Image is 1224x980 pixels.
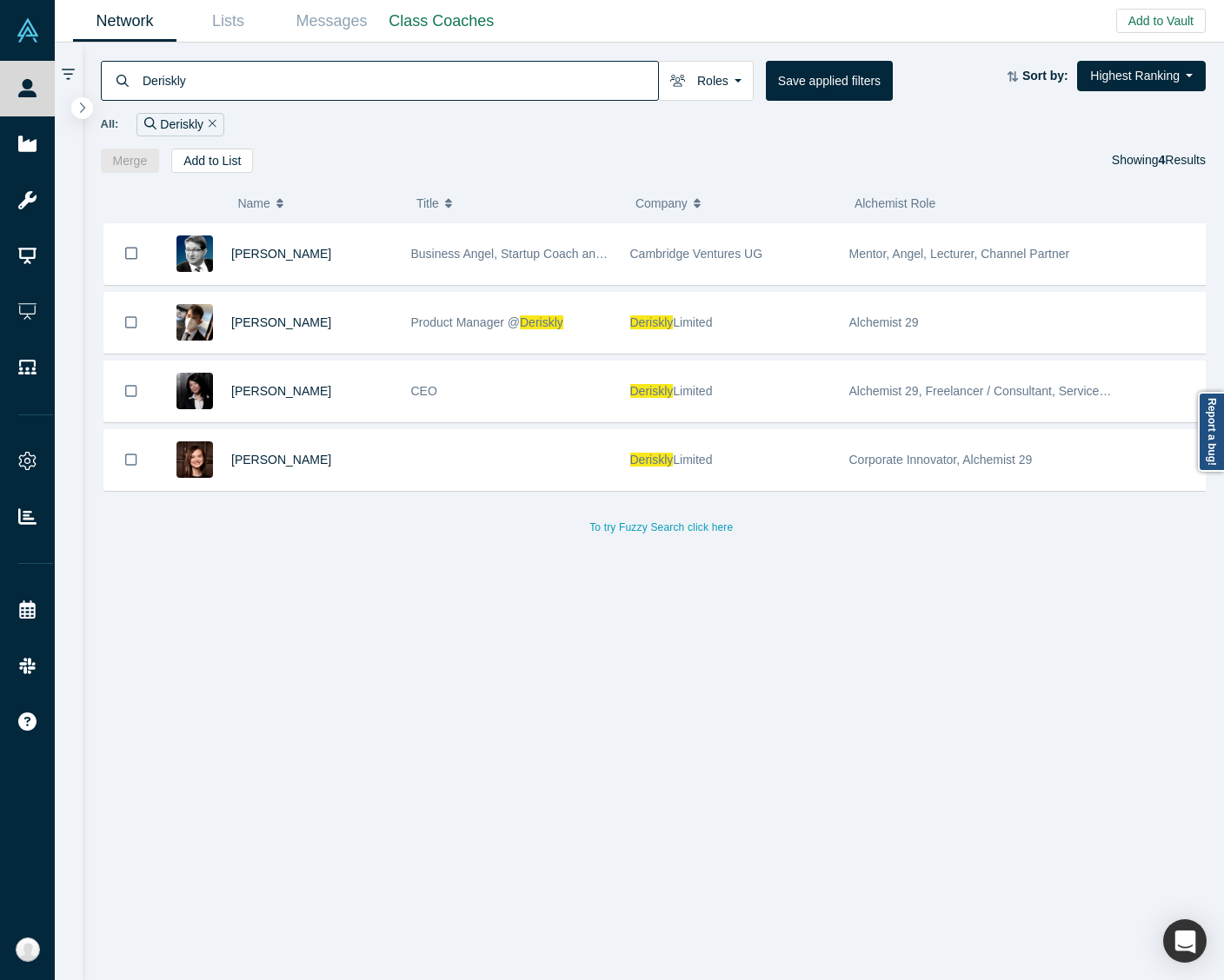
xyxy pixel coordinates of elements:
[630,315,674,329] span: Deriskly
[673,384,712,398] span: Limited
[766,61,893,101] button: Save applied filters
[1198,392,1224,472] a: Report a bug!
[630,384,674,398] span: Deriskly
[104,223,158,284] button: Bookmark
[1112,149,1206,173] div: Showing
[176,235,213,272] img: Martin Giese's Profile Image
[237,185,398,222] button: Name
[176,441,213,478] img: Tatiana Botskina's Profile Image
[176,373,213,409] img: Mimi Zou's Profile Image
[411,315,521,329] span: Product Manager @
[411,384,437,398] span: CEO
[849,315,919,329] span: Alchemist 29
[855,196,935,210] span: Alchemist Role
[416,185,439,222] span: Title
[411,247,706,261] span: Business Angel, Startup Coach and best-selling author
[1116,9,1206,33] button: Add to Vault
[203,115,216,135] button: Remove Filter
[520,315,563,329] span: Deriskly
[231,315,331,329] a: [PERSON_NAME]
[231,384,331,398] a: [PERSON_NAME]
[231,453,331,467] a: [PERSON_NAME]
[635,185,836,222] button: Company
[849,247,1070,261] span: Mentor, Angel, Lecturer, Channel Partner
[1159,153,1166,167] strong: 4
[104,361,158,421] button: Bookmark
[658,61,754,101] button: Roles
[141,60,658,101] input: Search by name, title, company, summary, expertise, investment criteria or topics of focus
[630,247,763,261] span: Cambridge Ventures UG
[16,937,40,962] img: Kristine Ortaliz's Account
[416,185,617,222] button: Title
[1159,153,1206,167] span: Results
[231,247,331,261] a: [PERSON_NAME]
[101,116,119,133] span: All:
[104,430,158,490] button: Bookmark
[849,453,1033,467] span: Corporate Innovator, Alchemist 29
[635,185,688,222] span: Company
[673,453,712,467] span: Limited
[176,304,213,341] img: Konrad Kollnig's Profile Image
[673,315,712,329] span: Limited
[383,1,500,42] a: Class Coaches
[1077,61,1206,91] button: Highest Ranking
[104,293,158,353] button: Bookmark
[237,185,269,222] span: Name
[577,516,745,539] button: To try Fuzzy Search click here
[101,149,160,173] button: Merge
[1022,69,1068,83] strong: Sort by:
[136,113,223,136] div: Deriskly
[16,18,40,43] img: Alchemist Vault Logo
[171,149,253,173] button: Add to List
[849,384,1148,398] span: Alchemist 29, Freelancer / Consultant, Service Provider
[73,1,176,42] a: Network
[280,1,383,42] a: Messages
[630,453,674,467] span: Deriskly
[176,1,280,42] a: Lists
